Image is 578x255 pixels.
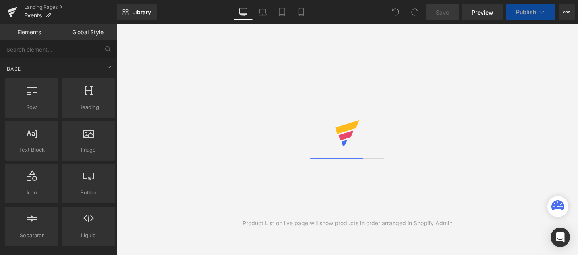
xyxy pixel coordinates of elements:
[24,12,42,19] span: Events
[506,4,555,20] button: Publish
[7,231,56,240] span: Separator
[7,103,56,111] span: Row
[242,219,452,228] div: Product List on live page will show products in order arranged in Shopify Admin
[407,4,423,20] button: Redo
[117,4,157,20] a: New Library
[436,8,449,17] span: Save
[559,4,575,20] button: More
[64,103,113,111] span: Heading
[24,4,117,10] a: Landing Pages
[516,9,536,15] span: Publish
[64,188,113,197] span: Button
[272,4,292,20] a: Tablet
[462,4,503,20] a: Preview
[234,4,253,20] a: Desktop
[64,146,113,154] span: Image
[64,231,113,240] span: Liquid
[387,4,404,20] button: Undo
[58,24,117,40] a: Global Style
[253,4,272,20] a: Laptop
[132,8,151,16] span: Library
[472,8,493,17] span: Preview
[292,4,311,20] a: Mobile
[7,146,56,154] span: Text Block
[6,65,22,73] span: Base
[7,188,56,197] span: Icon
[551,228,570,247] div: Open Intercom Messenger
